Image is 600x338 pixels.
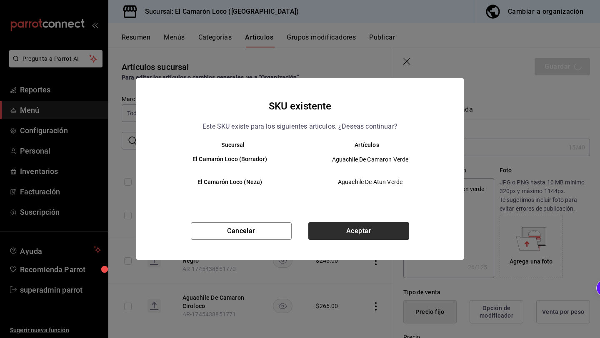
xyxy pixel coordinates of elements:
p: Este SKU existe para los siguientes articulos. ¿Deseas continuar? [202,121,397,132]
th: Artículos [300,142,447,148]
button: Aceptar [308,222,409,240]
th: Sucursal [153,142,300,148]
span: Aguachile De Atun Verde [307,178,433,186]
span: Aguachile De Camaron Verde [307,155,433,164]
button: Cancelar [191,222,292,240]
h6: El Camarón Loco (Neza) [166,178,293,187]
h6: El Camarón Loco (Borrador) [166,155,293,164]
h4: SKU existente [269,98,332,114]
